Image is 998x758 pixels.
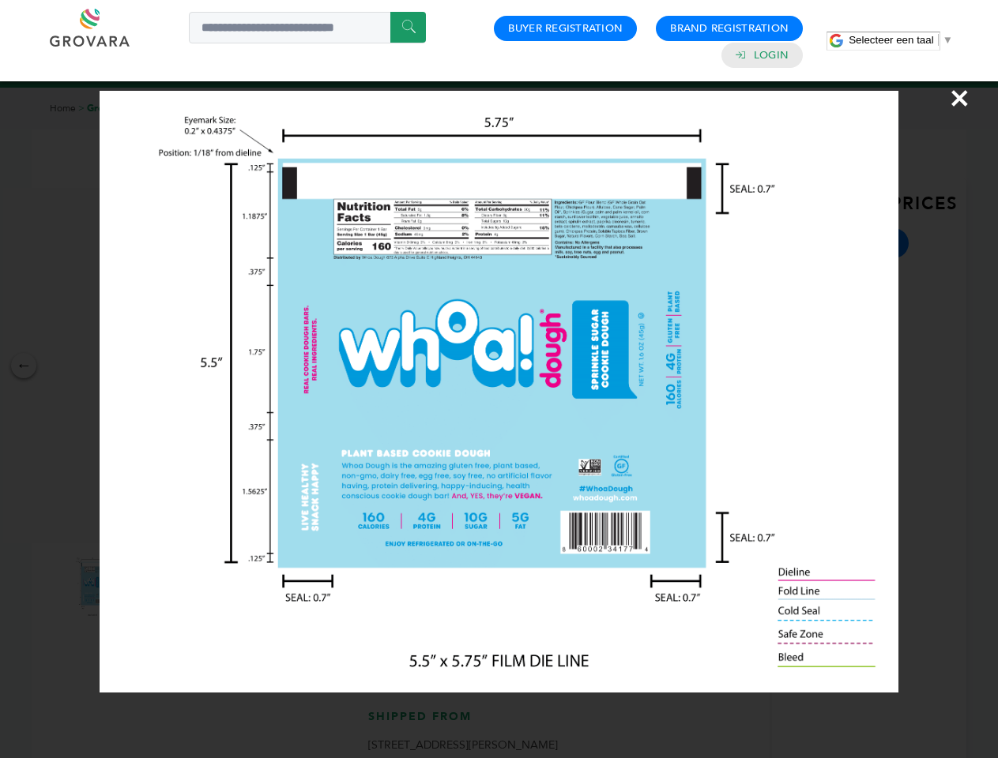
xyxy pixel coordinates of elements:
[189,12,426,43] input: Search a product or brand...
[849,34,933,46] span: Selecteer een taal
[508,21,623,36] a: Buyer Registration
[943,34,953,46] span: ▼
[949,76,970,120] span: ×
[849,34,953,46] a: Selecteer een taal​
[670,21,789,36] a: Brand Registration
[100,91,898,692] img: Image Preview
[754,48,789,62] a: Login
